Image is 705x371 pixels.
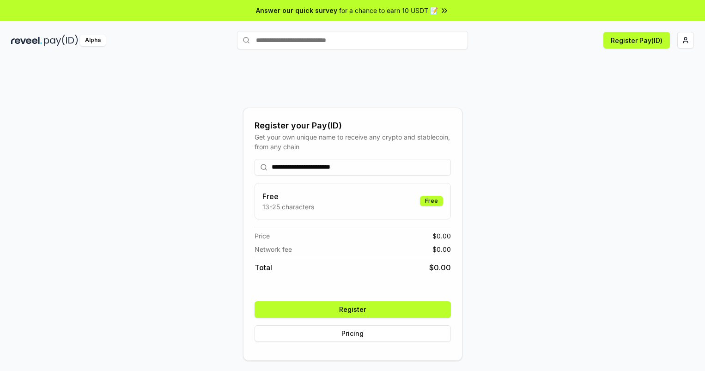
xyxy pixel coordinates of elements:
[80,35,106,46] div: Alpha
[603,32,670,49] button: Register Pay(ID)
[429,262,451,273] span: $ 0.00
[255,262,272,273] span: Total
[255,325,451,342] button: Pricing
[255,119,451,132] div: Register your Pay(ID)
[420,196,443,206] div: Free
[339,6,438,15] span: for a chance to earn 10 USDT 📝
[262,191,314,202] h3: Free
[262,202,314,212] p: 13-25 characters
[255,301,451,318] button: Register
[44,35,78,46] img: pay_id
[255,244,292,254] span: Network fee
[432,244,451,254] span: $ 0.00
[432,231,451,241] span: $ 0.00
[255,132,451,152] div: Get your own unique name to receive any crypto and stablecoin, from any chain
[11,35,42,46] img: reveel_dark
[256,6,337,15] span: Answer our quick survey
[255,231,270,241] span: Price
